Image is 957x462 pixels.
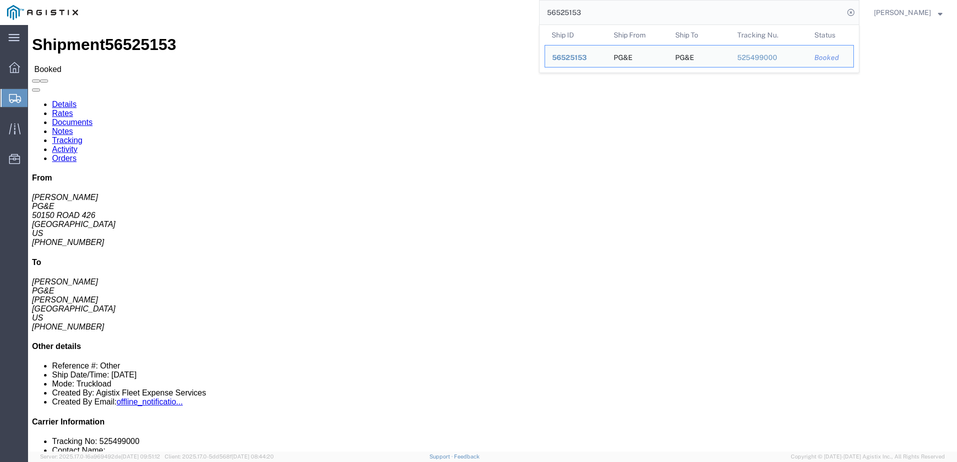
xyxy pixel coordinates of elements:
span: Deni Smith [874,7,931,18]
button: [PERSON_NAME] [873,6,943,18]
table: Search Results [545,25,859,72]
iframe: FS Legacy Container [28,25,957,451]
span: 56525153 [552,53,587,61]
th: Ship To [668,25,730,45]
input: Search for shipment number, reference number [540,0,844,24]
th: Status [807,25,854,45]
a: Feedback [454,453,480,459]
img: logo [7,5,78,20]
div: 525499000 [737,52,801,63]
div: 56525153 [552,52,600,63]
span: Copyright © [DATE]-[DATE] Agistix Inc., All Rights Reserved [791,452,945,461]
span: Client: 2025.17.0-5dd568f [165,453,274,459]
th: Tracking Nu. [730,25,808,45]
th: Ship ID [545,25,607,45]
span: [DATE] 08:44:20 [232,453,274,459]
div: PG&E [675,45,694,67]
span: [DATE] 09:51:12 [121,453,160,459]
th: Ship From [607,25,669,45]
a: Support [429,453,454,459]
div: Booked [814,52,846,63]
div: PG&E [614,45,633,67]
span: Server: 2025.17.0-16a969492de [40,453,160,459]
